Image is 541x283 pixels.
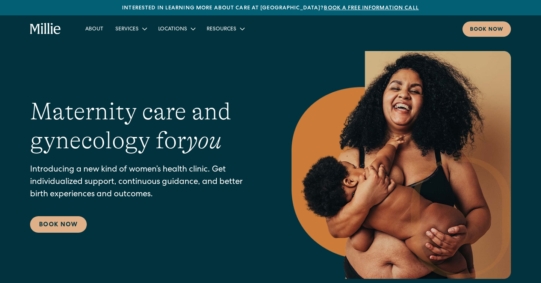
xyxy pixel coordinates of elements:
[158,26,187,33] div: Locations
[115,26,139,33] div: Services
[292,51,511,279] img: Smiling mother with her baby in arms, celebrating body positivity and the nurturing bond of postp...
[152,23,201,35] div: Locations
[207,26,236,33] div: Resources
[201,23,250,35] div: Resources
[470,26,503,34] div: Book now
[462,21,511,37] a: Book now
[30,97,261,155] h1: Maternity care and gynecology for
[109,23,152,35] div: Services
[79,23,109,35] a: About
[30,216,87,233] a: Book Now
[30,23,61,35] a: home
[324,6,419,11] a: Book a free information call
[186,127,222,154] em: you
[30,164,261,201] p: Introducing a new kind of women’s health clinic. Get individualized support, continuous guidance,...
